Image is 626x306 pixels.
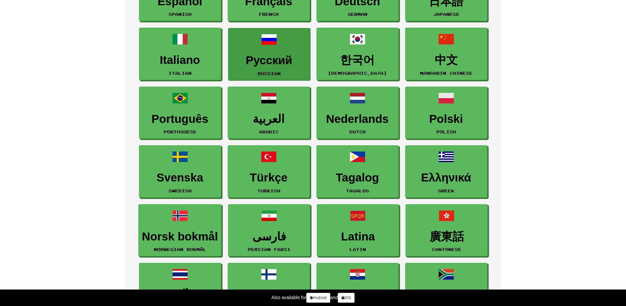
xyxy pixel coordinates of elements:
[154,247,206,252] small: Norwegian Bokmål
[438,188,454,193] small: Greek
[228,204,310,257] a: فارسیPersian Farsi
[143,113,218,125] h3: Português
[320,54,395,67] h3: 한국어
[320,171,395,184] h3: Tagalog
[143,289,218,302] h3: ภาษาไทย
[348,12,367,16] small: German
[257,188,280,193] small: Turkish
[138,204,221,257] a: Norsk bokmålNorwegian Bokmål
[232,54,307,67] h3: Русский
[232,230,307,243] h3: فارسی
[409,289,484,302] h3: Afrikaans
[139,28,221,80] a: ItalianoItalian
[169,188,192,193] small: Swedish
[320,289,395,302] h3: Hrvatski
[405,28,487,80] a: 中文Mandarin Chinese
[316,87,399,139] a: NederlandsDutch
[231,113,306,125] h3: العربية
[350,247,366,252] small: Latin
[320,113,395,125] h3: Nederlands
[405,87,487,139] a: PolskiPolish
[406,204,488,257] a: 廣東話Cantonese
[349,129,366,134] small: Dutch
[316,145,399,198] a: TagalogTagalog
[433,12,459,16] small: Japanese
[231,289,306,302] h3: Suomi
[259,129,279,134] small: Arabic
[139,87,221,139] a: PortuguêsPortuguese
[231,171,306,184] h3: Türkçe
[409,230,484,243] h3: 廣東話
[169,12,192,16] small: Spanish
[143,171,218,184] h3: Svenska
[409,171,484,184] h3: Ελληνικά
[142,230,218,243] h3: Norsk bokmål
[328,71,387,75] small: [DEMOGRAPHIC_DATA]
[420,71,473,75] small: Mandarin Chinese
[169,71,192,75] small: Italian
[228,145,310,198] a: TürkçeTurkish
[405,145,487,198] a: ΕλληνικάGreek
[228,28,310,80] a: РусскийRussian
[228,87,310,139] a: العربيةArabic
[436,129,456,134] small: Polish
[259,12,279,16] small: French
[164,129,197,134] small: Portuguese
[316,28,399,80] a: 한국어[DEMOGRAPHIC_DATA]
[338,293,355,303] a: iOS
[258,71,281,76] small: Russian
[346,188,369,193] small: Tagalog
[143,54,218,67] h3: Italiano
[409,113,484,125] h3: Polski
[320,230,395,243] h3: Latina
[317,204,399,257] a: LatinaLatin
[432,247,461,252] small: Cantonese
[409,54,484,67] h3: 中文
[306,293,330,303] a: Android
[248,247,290,252] small: Persian Farsi
[139,145,221,198] a: SvenskaSwedish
